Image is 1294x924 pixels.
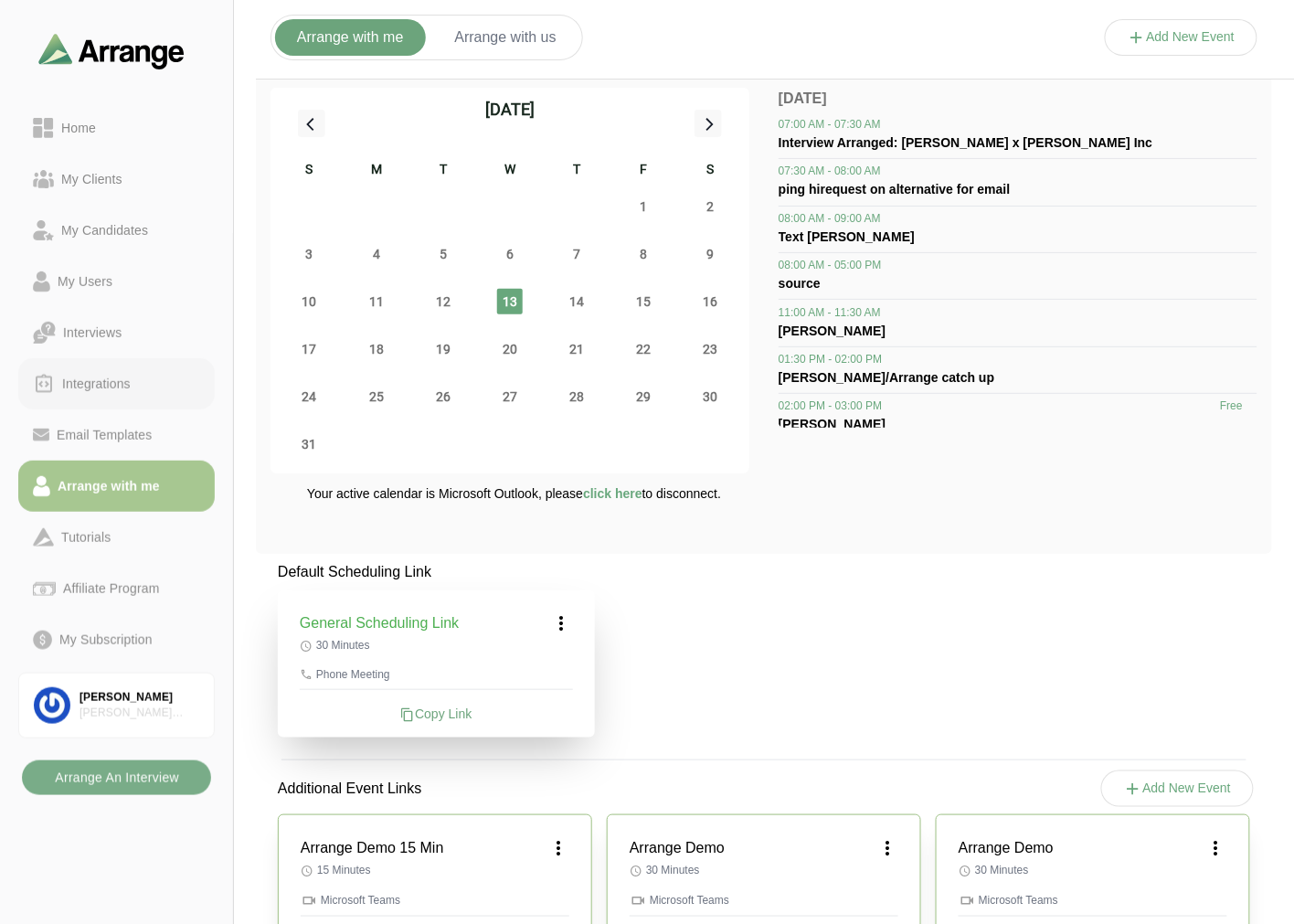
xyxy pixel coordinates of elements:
span: 11:00 AM - 11:30 AM [779,305,881,320]
div: F [610,159,677,183]
button: Add New Event [1105,19,1258,56]
div: T [544,159,610,183]
p: 30 Minutes [300,638,573,653]
a: Home [18,102,215,154]
p: Microsoft Teams [630,892,898,908]
span: Tuesday, August 19, 2025 [430,336,456,362]
h3: Arrange Demo [959,837,1054,859]
div: W [476,159,543,183]
h3: Arrange Demo 15 Min [301,837,444,859]
span: Free [1220,398,1243,413]
span: source [779,276,821,291]
div: My Users [50,271,120,292]
p: Microsoft Teams [301,892,569,908]
span: Saturday, August 16, 2025 [697,289,723,314]
div: T [409,159,476,183]
span: Monday, August 11, 2025 [364,289,389,314]
span: Thursday, August 28, 2025 [564,384,589,409]
span: Interview Arranged: [PERSON_NAME] x [PERSON_NAME] Inc [779,135,1152,150]
span: Saturday, August 23, 2025 [697,336,723,362]
span: Wednesday, August 20, 2025 [497,336,523,362]
span: Sunday, August 31, 2025 [297,431,323,457]
div: Copy Link [300,705,573,723]
p: Default Scheduling Link [278,561,595,583]
a: [PERSON_NAME][PERSON_NAME] Associates [18,673,215,738]
span: 01:30 PM - 02:00 PM [779,352,882,366]
img: arrangeai-name-small-logo.4d2b8aee.svg [38,33,185,69]
p: Microsoft Teams [959,892,1227,908]
a: Interviews [18,307,215,358]
span: Tuesday, August 26, 2025 [430,384,456,409]
span: Friday, August 15, 2025 [631,289,656,314]
span: Thursday, August 14, 2025 [564,289,589,314]
div: [PERSON_NAME] [80,690,199,706]
span: 08:00 AM - 09:00 AM [779,211,881,226]
a: Tutorials [18,512,215,563]
div: Affiliate Program [56,578,166,600]
p: 30 Minutes [959,863,1227,877]
p: 15 Minutes [301,863,569,877]
a: My Users [18,256,215,307]
span: Sunday, August 17, 2025 [297,336,323,362]
div: M [343,159,409,183]
button: Arrange An Interview [22,760,211,795]
div: Tutorials [54,526,118,548]
span: 07:30 AM - 08:00 AM [779,164,881,178]
div: My Subscription [52,629,160,651]
span: Tuesday, August 5, 2025 [430,241,456,267]
span: Friday, August 8, 2025 [631,241,656,267]
div: [PERSON_NAME] Associates [80,706,199,721]
a: My Subscription [18,614,215,665]
span: [PERSON_NAME] [779,324,886,338]
span: Friday, August 29, 2025 [631,384,656,409]
a: Integrations [18,358,215,409]
a: Arrange with me [18,461,215,512]
span: 07:00 AM - 07:30 AM [779,117,881,132]
p: [DATE] [779,88,1257,110]
span: [PERSON_NAME] [779,417,886,431]
p: 30 Minutes [630,863,898,877]
span: click here [583,486,642,501]
span: Sunday, August 10, 2025 [297,289,323,314]
span: Monday, August 25, 2025 [364,384,389,409]
span: Saturday, August 9, 2025 [697,241,723,267]
span: Wednesday, August 13, 2025 [497,289,523,314]
span: Saturday, August 30, 2025 [697,384,723,409]
div: Arrange with me [50,475,167,497]
span: Thursday, August 21, 2025 [564,336,589,362]
button: Arrange with us [433,19,578,56]
a: My Candidates [18,205,215,256]
b: Arrange An Interview [54,760,179,795]
span: Friday, August 1, 2025 [631,194,656,219]
span: Wednesday, August 27, 2025 [497,384,523,409]
div: S [276,159,343,183]
p: Additional Event Links [256,756,443,822]
div: Home [54,117,103,139]
h3: Arrange Demo [630,837,725,859]
div: [DATE] [485,97,535,122]
a: Affiliate Program [18,563,215,614]
span: Sunday, August 3, 2025 [297,241,323,267]
button: Arrange with me [275,19,426,56]
span: Monday, August 4, 2025 [364,241,389,267]
div: My Clients [54,168,130,190]
span: 02:00 PM - 03:00 PM [779,398,882,413]
span: [PERSON_NAME]/Arrange catch up [779,370,994,385]
p: Your active calendar is Microsoft Outlook, please to disconnect. [307,484,721,503]
span: Monday, August 18, 2025 [364,336,389,362]
p: Phone Meeting [300,667,573,682]
div: Interviews [56,322,129,344]
span: Wednesday, August 6, 2025 [497,241,523,267]
a: Email Templates [18,409,215,461]
div: S [677,159,744,183]
span: Saturday, August 2, 2025 [697,194,723,219]
a: My Clients [18,154,215,205]
span: Text [PERSON_NAME] [779,229,915,244]
span: Thursday, August 7, 2025 [564,241,589,267]
span: 08:00 AM - 05:00 PM [779,258,882,272]
div: Integrations [55,373,138,395]
button: Add New Event [1101,770,1255,807]
span: Sunday, August 24, 2025 [297,384,323,409]
h3: General Scheduling Link [300,612,459,634]
span: Friday, August 22, 2025 [631,336,656,362]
